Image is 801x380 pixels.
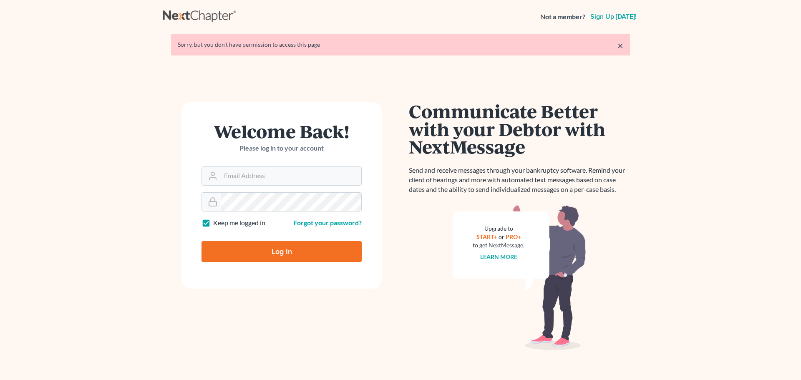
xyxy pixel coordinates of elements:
p: Send and receive messages through your bankruptcy software. Remind your client of hearings and mo... [409,166,630,194]
a: PRO+ [506,233,521,240]
input: Log In [202,241,362,262]
a: × [617,40,623,50]
a: START+ [476,233,497,240]
a: Forgot your password? [294,219,362,226]
img: nextmessage_bg-59042aed3d76b12b5cd301f8e5b87938c9018125f34e5fa2b7a6b67550977c72.svg [453,204,586,350]
a: Sign up [DATE]! [589,13,638,20]
p: Please log in to your account [202,143,362,153]
div: to get NextMessage. [473,241,524,249]
input: Email Address [221,167,361,185]
a: Learn more [480,253,517,260]
h1: Welcome Back! [202,122,362,140]
label: Keep me logged in [213,218,265,228]
h1: Communicate Better with your Debtor with NextMessage [409,102,630,156]
div: Sorry, but you don't have permission to access this page [178,40,623,49]
strong: Not a member? [540,12,585,22]
span: or [499,233,504,240]
div: Upgrade to [473,224,524,233]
